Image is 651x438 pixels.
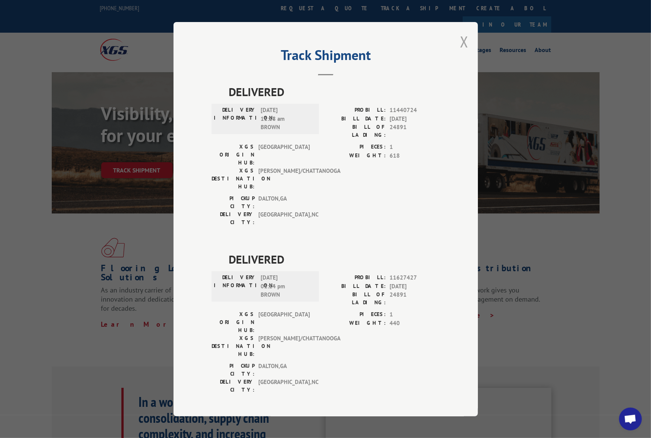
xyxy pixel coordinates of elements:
[326,291,386,307] label: BILL OF LADING:
[390,143,440,152] span: 1
[212,362,255,378] label: PICKUP CITY:
[326,123,386,139] label: BILL OF LADING:
[390,291,440,307] span: 24891
[326,114,386,123] label: BILL DATE:
[390,114,440,123] span: [DATE]
[390,123,440,139] span: 24891
[390,106,440,115] span: 11440724
[258,334,310,358] span: [PERSON_NAME]/CHATTANOOGA
[261,274,312,299] span: [DATE] 01:14 pm BROWN
[390,319,440,327] span: 440
[212,310,255,334] label: XGS ORIGIN HUB:
[261,106,312,132] span: [DATE] 11:28 am BROWN
[258,194,310,210] span: DALTON , GA
[229,83,440,100] span: DELIVERED
[326,106,386,115] label: PROBILL:
[258,310,310,334] span: [GEOGRAPHIC_DATA]
[229,251,440,268] span: DELIVERED
[460,32,468,52] button: Close modal
[258,362,310,378] span: DALTON , GA
[258,210,310,226] span: [GEOGRAPHIC_DATA] , NC
[258,167,310,191] span: [PERSON_NAME]/CHATTANOOGA
[619,408,642,430] div: Open chat
[214,274,257,299] label: DELIVERY INFORMATION:
[326,274,386,282] label: PROBILL:
[326,282,386,291] label: BILL DATE:
[212,194,255,210] label: PICKUP CITY:
[212,167,255,191] label: XGS DESTINATION HUB:
[212,50,440,64] h2: Track Shipment
[212,378,255,394] label: DELIVERY CITY:
[390,310,440,319] span: 1
[258,378,310,394] span: [GEOGRAPHIC_DATA] , NC
[390,282,440,291] span: [DATE]
[390,151,440,160] span: 618
[326,143,386,152] label: PIECES:
[326,319,386,327] label: WEIGHT:
[214,106,257,132] label: DELIVERY INFORMATION:
[212,210,255,226] label: DELIVERY CITY:
[212,143,255,167] label: XGS ORIGIN HUB:
[258,143,310,167] span: [GEOGRAPHIC_DATA]
[326,310,386,319] label: PIECES:
[212,334,255,358] label: XGS DESTINATION HUB:
[326,151,386,160] label: WEIGHT:
[390,274,440,282] span: 11627427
